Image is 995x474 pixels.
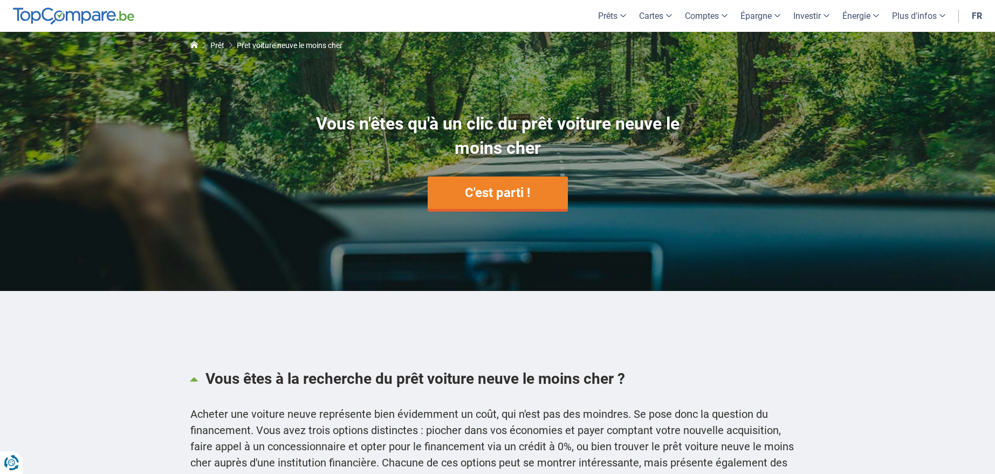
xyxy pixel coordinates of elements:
[293,112,703,160] h1: Vous n'êtes qu'à un clic du prêt voiture neuve le moins cher
[190,359,805,398] a: Vous êtes à la recherche du prêt voiture neuve le moins cher ?
[190,41,198,50] a: Home
[237,41,342,50] span: Pret voiture neuve le moins cher
[13,8,134,25] img: TopCompare
[210,41,224,50] a: Prêt
[428,177,568,209] a: C'est parti !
